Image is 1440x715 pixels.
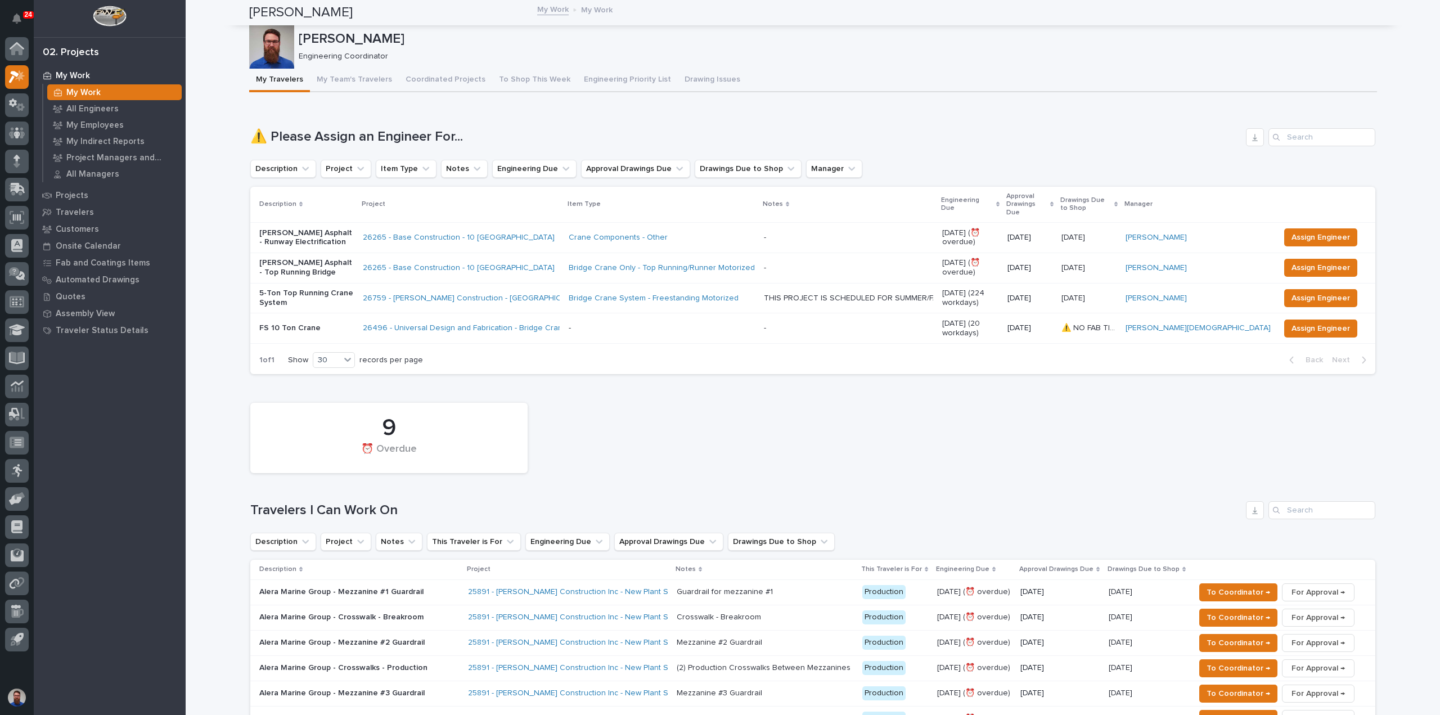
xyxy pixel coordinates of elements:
[764,323,766,333] div: -
[56,292,85,302] p: Quotes
[250,655,1375,681] tr: Alera Marine Group - Crosswalks - Production25891 - [PERSON_NAME] Construction Inc - New Plant Se...
[1291,231,1350,244] span: Assign Engineer
[259,198,296,210] p: Description
[1207,662,1270,675] span: To Coordinator →
[677,638,762,647] div: Mezzanine #2 Guardrail
[66,104,119,114] p: All Engineers
[259,613,456,622] p: Alera Marine Group - Crosswalk - Breakroom
[1291,687,1345,700] span: For Approval →
[259,563,296,575] p: Description
[34,187,186,204] a: Projects
[1284,289,1357,307] button: Assign Engineer
[1207,586,1270,599] span: To Coordinator →
[937,587,1011,597] p: [DATE] (⏰ overdue)
[468,689,758,698] a: 25891 - [PERSON_NAME] Construction Inc - New Plant Setup - Mezzanine Project
[763,198,783,210] p: Notes
[56,326,148,336] p: Traveler Status Details
[1061,321,1119,333] p: ⚠️ NO FAB TIME!
[1109,686,1135,698] p: [DATE]
[299,52,1368,61] p: Engineering Coordinator
[677,689,762,698] div: Mezzanine #3 Guardrail
[259,638,456,647] p: Alera Marine Group - Mezzanine #2 Guardrail
[299,31,1372,47] p: [PERSON_NAME]
[569,263,755,273] a: Bridge Crane Only - Top Running/Runner Motorized
[1061,291,1087,303] p: [DATE]
[250,160,316,178] button: Description
[1291,261,1350,275] span: Assign Engineer
[468,587,758,597] a: 25891 - [PERSON_NAME] Construction Inc - New Plant Setup - Mezzanine Project
[43,133,186,149] a: My Indirect Reports
[806,160,862,178] button: Manager
[1007,294,1052,303] p: [DATE]
[250,630,1375,655] tr: Alera Marine Group - Mezzanine #2 Guardrail25891 - [PERSON_NAME] Construction Inc - New Plant Set...
[677,587,773,597] div: Guardrail for mezzanine #1
[1291,322,1350,335] span: Assign Engineer
[43,117,186,133] a: My Employees
[1199,583,1277,601] button: To Coordinator →
[66,137,145,147] p: My Indirect Reports
[1291,611,1345,624] span: For Approval →
[1280,355,1327,365] button: Back
[1268,128,1375,146] input: Search
[1109,636,1135,647] p: [DATE]
[43,47,99,59] div: 02. Projects
[937,638,1011,647] p: [DATE] (⏰ overdue)
[25,11,32,19] p: 24
[250,502,1241,519] h1: Travelers I Can Work On
[1268,501,1375,519] input: Search
[1327,355,1375,365] button: Next
[363,323,593,333] a: 26496 - Universal Design and Fabrication - Bridge Crane 10 Ton
[1109,610,1135,622] p: [DATE]
[862,661,906,675] div: Production
[363,294,695,303] a: 26759 - [PERSON_NAME] Construction - [GEOGRAPHIC_DATA] Department 5T Bridge Crane
[937,613,1011,622] p: [DATE] (⏰ overdue)
[1061,261,1087,273] p: [DATE]
[862,585,906,599] div: Production
[43,166,186,182] a: All Managers
[441,160,488,178] button: Notes
[1282,609,1354,627] button: For Approval →
[1291,586,1345,599] span: For Approval →
[1109,585,1135,597] p: [DATE]
[1207,636,1270,650] span: To Coordinator →
[34,237,186,254] a: Onsite Calendar
[34,67,186,84] a: My Work
[66,169,119,179] p: All Managers
[34,288,186,305] a: Quotes
[250,129,1241,145] h1: ⚠️ Please Assign an Engineer For...
[376,160,436,178] button: Item Type
[695,160,802,178] button: Drawings Due to Shop
[34,322,186,339] a: Traveler Status Details
[1284,259,1357,277] button: Assign Engineer
[1126,294,1187,303] a: [PERSON_NAME]
[942,258,998,277] p: [DATE] (⏰ overdue)
[1060,194,1111,215] p: Drawings Due to Shop
[1282,634,1354,652] button: For Approval →
[569,323,755,333] p: -
[43,84,186,100] a: My Work
[310,69,399,92] button: My Team's Travelers
[427,533,521,551] button: This Traveler is For
[1020,613,1100,622] p: [DATE]
[34,305,186,322] a: Assembly View
[492,69,577,92] button: To Shop This Week
[862,610,906,624] div: Production
[1007,263,1052,273] p: [DATE]
[677,663,850,673] div: (2) Production Crosswalks Between Mezzanines
[678,69,747,92] button: Drawing Issues
[56,258,150,268] p: Fab and Coatings Items
[577,69,678,92] button: Engineering Priority List
[468,613,758,622] a: 25891 - [PERSON_NAME] Construction Inc - New Plant Setup - Mezzanine Project
[56,224,99,235] p: Customers
[614,533,723,551] button: Approval Drawings Due
[764,263,766,273] div: -
[492,160,577,178] button: Engineering Due
[1020,689,1100,698] p: [DATE]
[1207,611,1270,624] span: To Coordinator →
[1282,583,1354,601] button: For Approval →
[676,563,696,575] p: Notes
[468,638,758,647] a: 25891 - [PERSON_NAME] Construction Inc - New Plant Setup - Mezzanine Project
[537,2,569,15] a: My Work
[1019,563,1093,575] p: Approval Drawings Due
[363,233,555,242] a: 26265 - Base Construction - 10 [GEOGRAPHIC_DATA]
